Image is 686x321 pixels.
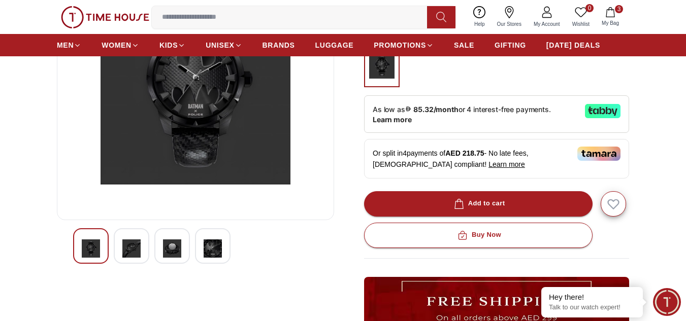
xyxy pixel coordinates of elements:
span: Wishlist [568,20,594,28]
a: UNISEX [206,36,242,54]
img: POLICE Men's Analog Black Dial Watch - PEWGA0075502 [122,237,141,260]
a: PROMOTIONS [374,36,434,54]
button: 3My Bag [596,5,625,29]
a: WOMEN [102,36,139,54]
div: Buy Now [455,229,501,241]
a: 0Wishlist [566,4,596,30]
a: Our Stores [491,4,528,30]
span: BRANDS [263,40,295,50]
span: Learn more [488,160,525,168]
span: My Account [530,20,564,28]
a: KIDS [159,36,185,54]
span: PROMOTIONS [374,40,426,50]
a: MEN [57,36,81,54]
p: Talk to our watch expert! [549,303,635,312]
span: [DATE] DEALS [546,40,600,50]
a: LUGGAGE [315,36,354,54]
img: POLICE Men's Analog Black Dial Watch - PEWGA0075502 [82,237,100,260]
span: SALE [454,40,474,50]
a: SALE [454,36,474,54]
span: My Bag [598,19,623,27]
a: Help [468,4,491,30]
span: UNISEX [206,40,234,50]
span: AED 218.75 [445,149,484,157]
button: Buy Now [364,223,593,248]
div: Hey there! [549,292,635,302]
img: POLICE Men's Analog Black Dial Watch - PEWGA0075502 [204,237,222,260]
div: Or split in 4 payments of - No late fees, [DEMOGRAPHIC_DATA] compliant! [364,139,629,179]
span: 3 [615,5,623,13]
div: Chat Widget [653,288,681,316]
img: POLICE Men's Analog Black Dial Watch - PEWGA0075502 [163,237,181,260]
button: Add to cart [364,191,593,217]
span: KIDS [159,40,178,50]
span: Our Stores [493,20,526,28]
span: Help [470,20,489,28]
a: BRANDS [263,36,295,54]
img: ... [369,50,395,82]
div: Add to cart [452,198,505,209]
span: LUGGAGE [315,40,354,50]
img: Tamara [577,147,620,161]
a: GIFTING [495,36,526,54]
span: 0 [585,4,594,12]
a: [DATE] DEALS [546,36,600,54]
span: WOMEN [102,40,132,50]
span: GIFTING [495,40,526,50]
img: ... [61,6,149,28]
span: MEN [57,40,74,50]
